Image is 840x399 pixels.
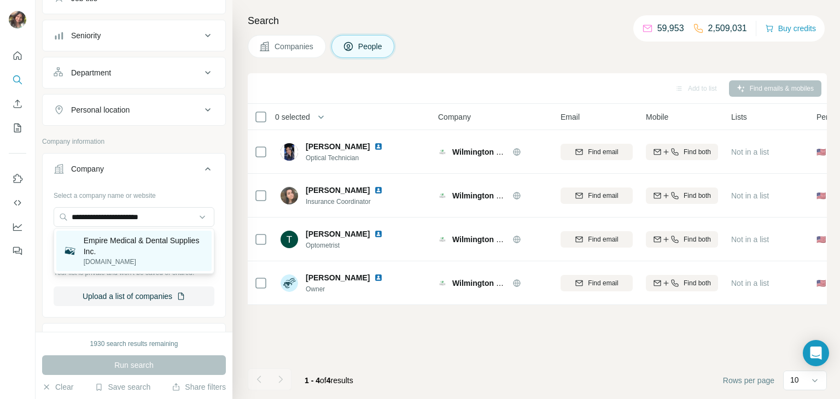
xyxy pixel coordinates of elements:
button: Find both [646,187,718,204]
button: Seniority [43,22,225,49]
h4: Search [248,13,827,28]
button: My lists [9,118,26,138]
span: Find email [588,191,618,201]
span: 🇺🇸 [816,278,826,289]
div: Open Intercom Messenger [803,340,829,366]
span: Wilmington Family Eye Care [452,279,555,287]
img: Logo of Wilmington Family Eye Care [438,279,447,287]
button: Department [43,60,225,86]
button: Quick start [9,46,26,66]
span: Find both [684,278,711,288]
span: Not in a list [731,148,769,156]
div: Seniority [71,30,101,41]
div: Personal location [71,104,130,115]
button: Use Surfe API [9,193,26,213]
button: Find both [646,231,718,248]
div: Company [71,163,104,174]
span: 🇺🇸 [816,190,826,201]
span: Optical Technician [306,153,396,163]
button: Use Surfe on LinkedIn [9,169,26,189]
img: Avatar [9,11,26,28]
span: Insurance Coordinator [306,197,396,207]
span: Owner [306,284,396,294]
button: Share filters [172,382,226,392]
img: LinkedIn logo [374,186,383,195]
span: Rows per page [723,375,774,386]
button: Find email [561,187,633,204]
span: Find both [684,234,711,244]
button: Find email [561,275,633,291]
img: LinkedIn logo [374,273,383,282]
button: Feedback [9,241,26,261]
div: Department [71,67,111,78]
button: Upload a list of companies [54,286,214,306]
button: Personal location [43,97,225,123]
span: Wilmington Family Eye Care [452,191,555,200]
span: Companies [275,41,314,52]
button: Find email [561,231,633,248]
span: Optometrist [306,240,396,250]
p: [DOMAIN_NAME] [84,257,205,267]
button: Search [9,70,26,90]
span: [PERSON_NAME] [306,141,370,152]
span: Find both [684,147,711,157]
span: Lists [731,112,747,122]
button: Save search [95,382,150,392]
span: Not in a list [731,235,769,244]
img: Avatar [281,274,298,292]
p: Empire Medical & Dental Supplies Inc. [84,235,205,257]
span: Find email [588,278,618,288]
span: People [358,41,383,52]
button: Enrich CSV [9,94,26,114]
img: Empire Medical & Dental Supplies Inc. [63,244,77,258]
span: 4 [326,376,331,385]
img: Logo of Wilmington Family Eye Care [438,191,447,200]
button: Find email [561,144,633,160]
button: Industry [43,326,225,352]
img: LinkedIn logo [374,230,383,238]
span: 1 - 4 [305,376,320,385]
span: Find both [684,191,711,201]
button: Buy credits [765,21,816,36]
span: [PERSON_NAME] [306,228,370,239]
button: Clear [42,382,73,392]
p: 2,509,031 [708,22,747,35]
span: [PERSON_NAME] [306,185,370,196]
img: Logo of Wilmington Family Eye Care [438,235,447,244]
button: Company [43,156,225,186]
img: Avatar [281,231,298,248]
div: 1930 search results remaining [90,339,178,349]
span: Mobile [646,112,668,122]
img: LinkedIn logo [374,142,383,151]
button: Dashboard [9,217,26,237]
span: Not in a list [731,279,769,287]
img: Avatar [281,187,298,204]
span: 0 selected [275,112,310,122]
span: 🇺🇸 [816,234,826,245]
span: Not in a list [731,191,769,200]
img: Logo of Wilmington Family Eye Care [438,148,447,156]
span: Find email [588,234,618,244]
span: results [305,376,353,385]
span: Company [438,112,471,122]
span: Wilmington Family Eye Care [452,235,555,244]
p: 10 [790,374,799,385]
div: Select a company name or website [54,186,214,201]
button: Find both [646,144,718,160]
p: Company information [42,137,226,146]
span: of [320,376,326,385]
span: Email [561,112,580,122]
button: Find both [646,275,718,291]
span: 🇺🇸 [816,146,826,157]
span: Wilmington Family Eye Care [452,148,555,156]
span: Find email [588,147,618,157]
img: Avatar [281,143,298,161]
p: 59,953 [657,22,684,35]
span: [PERSON_NAME] [306,272,370,283]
